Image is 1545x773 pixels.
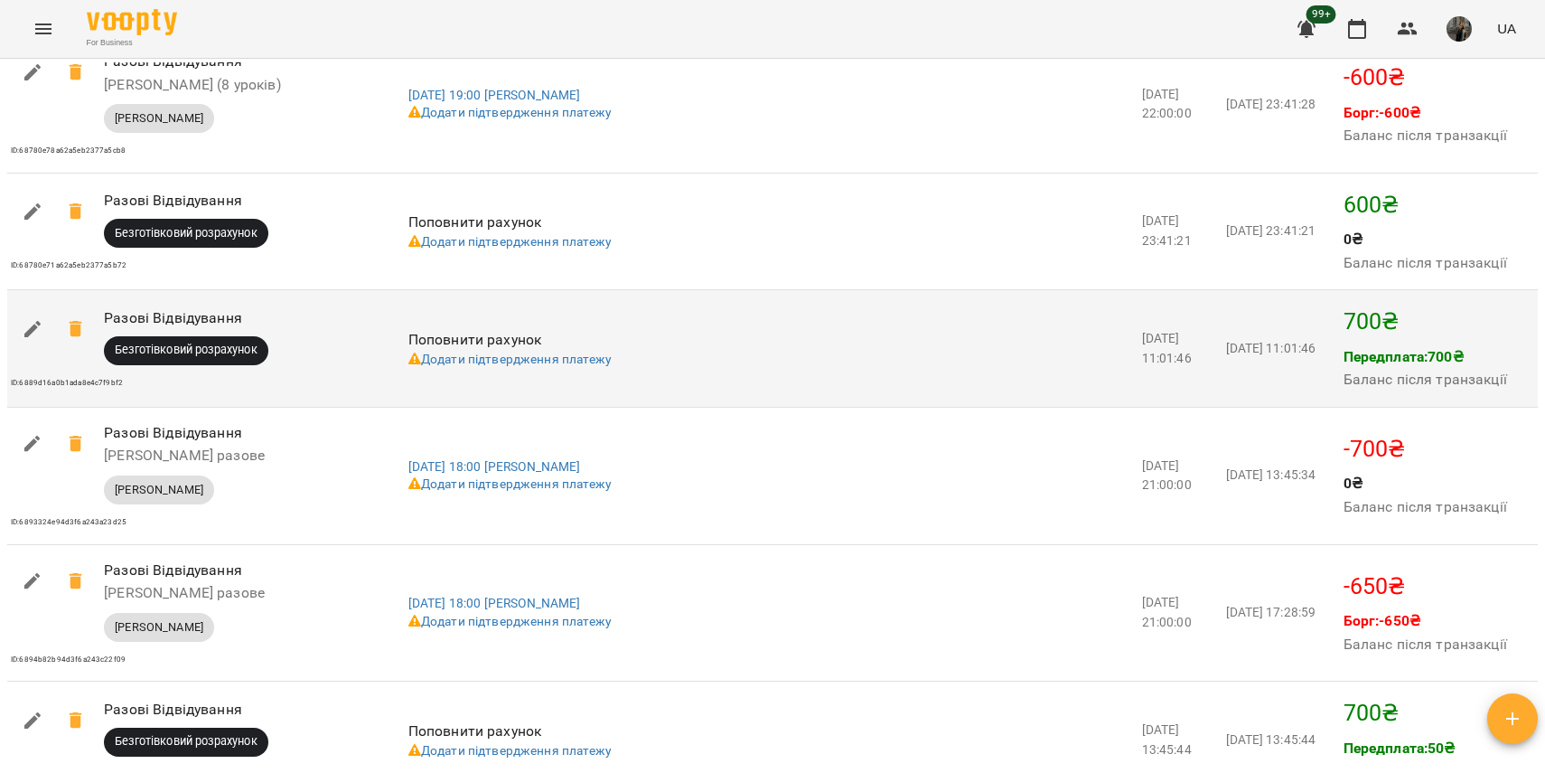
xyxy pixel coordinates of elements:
[1142,331,1192,365] span: [DATE] 11:01:46
[1344,610,1507,632] p: Борг: -650 ₴
[11,379,123,387] span: ID: 6889d16a0b1ada8e4c7f9bf2
[408,459,581,474] a: [DATE] 18:00 [PERSON_NAME]
[54,51,98,94] span: -600₴ Скасувати транзакцію?
[1344,473,1507,495] p: 0 ₴
[104,110,214,127] span: [PERSON_NAME]
[408,476,612,491] a: Додати підтвердження платежу
[1226,97,1316,111] span: [DATE] 23:41:28
[54,422,98,466] span: -700₴ Скасувати транзакцію?
[1344,229,1507,250] p: 0 ₴
[11,261,126,269] span: ID: 68780e71a62a5eb2377a5b72
[408,614,612,628] a: Додати підтвердження платежу
[1344,305,1534,339] p: 700 ₴
[104,72,361,98] h6: [PERSON_NAME] (8 уроків)
[1344,432,1534,467] p: -700 ₴
[1344,495,1507,520] h6: Баланс після транзакції
[22,7,65,51] button: Menu
[408,88,581,102] a: [DATE] 19:00 [PERSON_NAME]
[1344,61,1534,95] p: -600 ₴
[1344,250,1507,276] h6: Баланс після транзакції
[1344,367,1507,392] h6: Баланс після транзакції
[1142,722,1192,757] span: [DATE] 13:45:44
[54,699,98,742] span: 700₴ Скасувати транзакцію?
[1344,632,1507,657] h6: Баланс після транзакції
[54,560,98,603] span: -650₴ Скасувати транзакцію?
[1447,16,1472,42] img: 331913643cd58b990721623a0d187df0.png
[408,352,612,366] a: Додати підтвердження платежу
[11,146,126,155] span: ID: 68780e78a62a5eb2377a5cb8
[1344,570,1534,604] p: -650 ₴
[104,225,268,241] span: Безготівковий розрахунок
[1344,738,1507,759] p: Передплата: 50 ₴
[87,37,177,49] span: For Business
[1497,19,1516,38] span: UA
[408,213,542,231] span: Поповнити рахунок
[1226,605,1316,619] span: [DATE] 17:28:59
[104,560,361,581] p: Разові Відвідування
[1226,341,1316,355] span: [DATE] 11:01:46
[104,443,361,468] h6: [PERSON_NAME] разове
[408,234,612,249] a: Додати підтвердження платежу
[1344,696,1534,731] p: 700 ₴
[1490,12,1523,45] button: UA
[87,9,177,35] img: Voopty Logo
[11,655,126,664] span: ID: 6894b82b94d3f6a243c22f09
[1226,223,1316,238] span: [DATE] 23:41:21
[1142,595,1192,629] span: [DATE] 21:00:00
[104,733,268,749] span: Безготівковий розрахунок
[408,743,612,758] a: Додати підтвердження платежу
[54,190,98,233] span: 600₴ Скасувати транзакцію?
[1142,87,1192,121] span: [DATE] 22:00:00
[1306,5,1336,24] span: 99+
[408,331,542,348] span: Поповнити рахунок
[1344,188,1534,222] p: 600 ₴
[1142,458,1192,493] span: [DATE] 21:00:00
[104,482,214,498] span: [PERSON_NAME]
[1226,732,1316,747] span: [DATE] 13:45:44
[54,307,98,351] span: 700₴ Скасувати транзакцію?
[1226,467,1316,482] span: [DATE] 13:45:34
[104,342,268,358] span: Безготівковий розрахунок
[408,105,612,119] a: Додати підтвердження платежу
[408,722,542,740] span: Поповнити рахунок
[1344,346,1507,368] p: Передплата: 700 ₴
[104,307,361,329] p: Разові Відвідування
[1344,102,1507,124] p: Борг: -600 ₴
[408,596,581,610] a: [DATE] 18:00 [PERSON_NAME]
[1344,123,1507,148] h6: Баланс після транзакції
[104,699,361,721] p: Разові Відвідування
[104,422,361,444] p: Разові Відвідування
[1142,213,1192,248] span: [DATE] 23:41:21
[104,580,361,606] h6: [PERSON_NAME] разове
[104,190,361,212] p: Разові Відвідування
[11,518,126,526] span: ID: 6893324e94d3f6a243a23d25
[104,619,214,636] span: [PERSON_NAME]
